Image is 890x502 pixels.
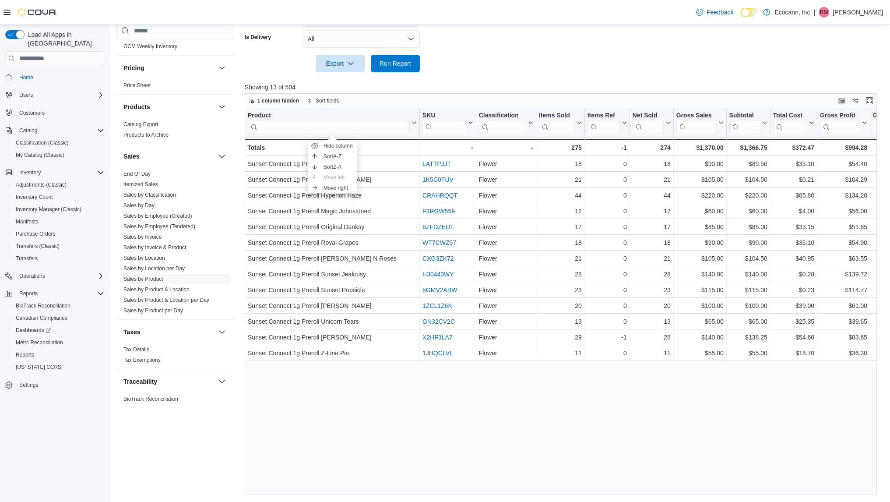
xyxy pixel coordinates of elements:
[123,191,176,198] span: Sales by Classification
[587,237,626,248] div: 0
[16,194,53,201] span: Inventory Count
[16,90,104,100] span: Users
[813,7,815,18] p: |
[16,230,56,237] span: Purchase Orders
[16,139,69,146] span: Classification (Classic)
[123,308,183,314] a: Sales by Product per Day
[16,271,49,281] button: Operations
[2,270,108,282] button: Operations
[12,204,104,215] span: Inventory Manager (Classic)
[123,103,150,111] h3: Products
[123,223,195,230] span: Sales by Employee (Tendered)
[123,64,215,72] button: Pricing
[9,300,108,312] button: BioTrack Reconciliation
[123,43,177,49] a: OCM Weekly Inventory
[539,253,582,264] div: 21
[16,167,104,178] span: Inventory
[248,112,417,134] button: Product
[587,142,626,153] div: -1
[12,337,104,348] span: Metrc Reconciliation
[12,138,72,148] a: Classification (Classic)
[836,95,847,106] button: Keyboard shortcuts
[324,142,353,149] span: Hide column
[478,142,533,153] div: -
[539,237,582,248] div: 18
[539,206,582,216] div: 12
[820,159,867,169] div: $54.40
[740,17,741,18] span: Dark Mode
[820,112,860,134] div: Gross Profit
[422,239,456,246] a: WT7CWZ57
[587,112,619,120] div: Items Ref
[123,131,169,138] span: Products to Archive
[16,364,61,371] span: [US_STATE] CCRS
[12,350,38,360] a: Reports
[9,312,108,324] button: Canadian Compliance
[123,328,141,336] h3: Taxes
[539,159,582,169] div: 18
[676,142,723,153] div: $1,370.00
[422,112,466,120] div: SKU
[12,325,104,336] span: Dashboards
[2,287,108,300] button: Reports
[12,350,104,360] span: Reports
[539,142,582,153] div: 275
[632,253,670,264] div: 21
[16,288,41,299] button: Reports
[729,112,760,134] div: Subtotal
[422,255,454,262] a: CXG3ZK72
[123,396,178,402] a: BioTrack Reconciliation
[324,184,348,191] span: Move right
[123,213,192,219] a: Sales by Employee (Created)
[324,153,341,160] span: Sort A-Z
[587,253,626,264] div: 0
[707,8,733,17] span: Feedback
[123,192,176,198] a: Sales by Classification
[248,159,417,169] div: Sunset Connect 1g Preroll Doob Nation
[478,112,526,120] div: Classification
[123,171,151,177] a: End Of Day
[820,142,867,153] div: $994.28
[12,253,41,264] a: Transfers
[820,206,867,216] div: $56.00
[820,112,867,134] button: Gross Profit
[16,315,67,322] span: Canadian Compliance
[12,229,59,239] a: Purchase Orders
[123,181,158,187] a: Itemized Sales
[478,190,533,201] div: Flower
[632,142,670,153] div: 274
[12,204,85,215] a: Inventory Manager (Classic)
[19,290,38,297] span: Reports
[123,244,186,251] a: Sales by Invoice & Product
[632,237,670,248] div: 18
[632,190,670,201] div: 44
[9,361,108,373] button: [US_STATE] CCRS
[19,74,33,81] span: Home
[422,350,453,357] a: 1JHQCLVL
[308,151,357,162] button: SortA-Z
[123,121,158,128] span: Catalog Export
[12,180,104,190] span: Adjustments (Classic)
[587,112,619,134] div: Items Ref
[539,222,582,232] div: 17
[308,183,357,193] button: Move right
[257,97,299,104] span: 1 column hidden
[19,92,33,99] span: Users
[773,206,814,216] div: $4.00
[9,228,108,240] button: Purchase Orders
[217,102,227,112] button: Products
[773,142,814,153] div: $372.47
[729,142,767,153] div: $1,366.75
[308,172,357,183] button: Move left
[16,302,70,309] span: BioTrack Reconciliation
[324,174,345,181] span: Move left
[308,162,357,172] button: SortZ-A
[632,206,670,216] div: 12
[422,176,454,183] a: 1K5C0FUV
[9,252,108,265] button: Transfers
[773,112,814,134] button: Total Cost
[9,336,108,349] button: Metrc Reconciliation
[16,108,48,118] a: Customers
[820,253,867,264] div: $63.55
[422,192,457,199] a: CRAHRQQT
